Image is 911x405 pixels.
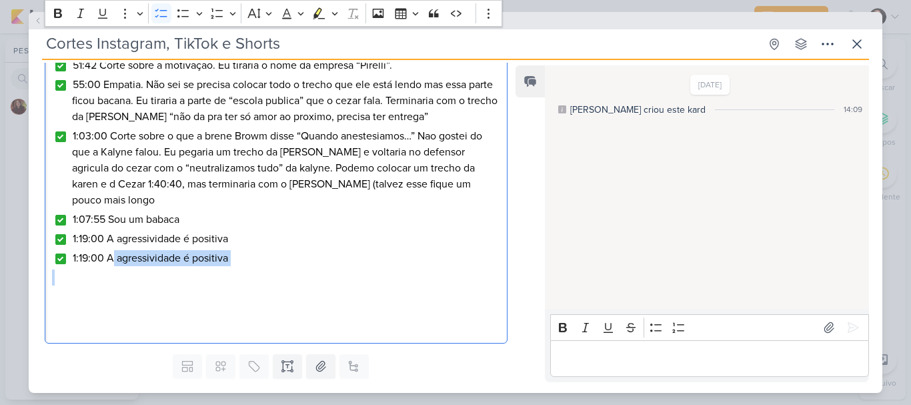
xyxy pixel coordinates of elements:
[73,213,179,226] span: 1:07:55 Sou um babaca
[72,129,482,207] span: 1:03:00 Corte sobre o que a brene Browm disse “Quando anestesiamos…” Nao gostei do que a Kalyne f...
[550,314,869,340] div: Editor toolbar
[72,78,498,123] span: 55:00 Empatia. Não sei se precisa colocar todo o trecho que ele está lendo mas essa parte ficou b...
[73,252,228,265] span: 1:19:00 A agressividade é positiva
[570,103,706,117] div: [PERSON_NAME] criou este kard
[73,232,228,246] span: 1:19:00 A agressividade é positiva
[550,340,869,377] div: Editor editing area: main
[844,103,862,115] div: 14:09
[73,59,392,72] span: 51:42 Corte sobre a motivação. Eu tiraria o nome da empresa “Pirelli”.
[42,32,760,56] input: Kard Sem Título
